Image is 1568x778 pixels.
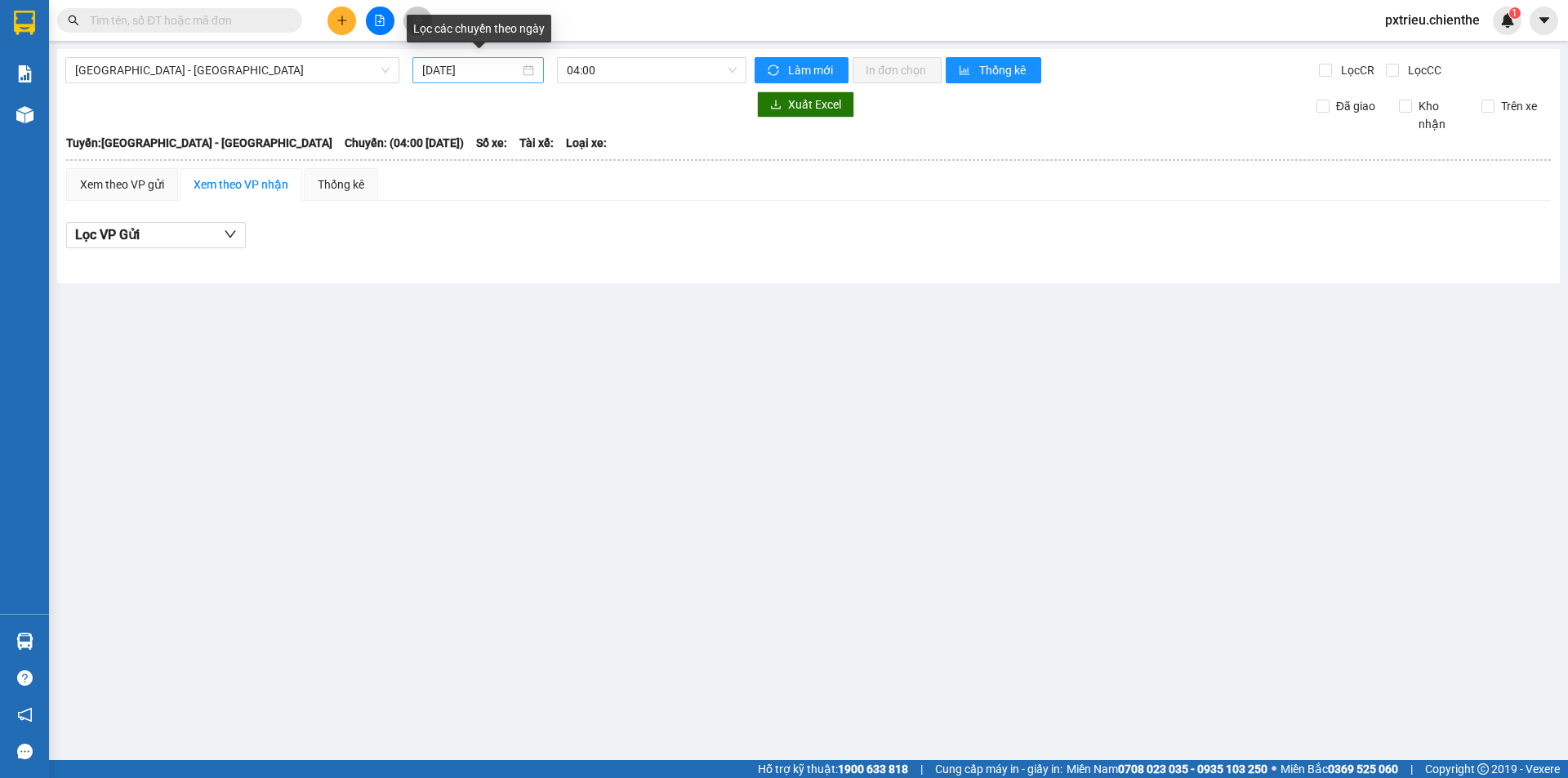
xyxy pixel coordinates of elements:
[1272,766,1276,772] span: ⚪️
[920,760,923,778] span: |
[366,7,394,35] button: file-add
[1118,762,1267,776] strong: 0708 023 035 - 0935 103 250
[422,61,519,79] input: 14/08/2025
[1512,7,1517,19] span: 1
[959,64,973,78] span: bar-chart
[327,7,356,35] button: plus
[979,61,1028,79] span: Thống kê
[68,15,79,26] span: search
[853,57,942,83] button: In đơn chọn
[566,134,607,152] span: Loại xe:
[336,15,348,26] span: plus
[194,176,288,193] div: Xem theo VP nhận
[1401,61,1444,79] span: Lọc CC
[17,670,33,686] span: question-circle
[1530,7,1558,35] button: caret-down
[567,58,737,82] span: 04:00
[66,136,332,149] b: Tuyến: [GEOGRAPHIC_DATA] - [GEOGRAPHIC_DATA]
[90,11,283,29] input: Tìm tên, số ĐT hoặc mã đơn
[224,228,237,241] span: down
[66,222,246,248] button: Lọc VP Gửi
[1281,760,1398,778] span: Miền Bắc
[16,65,33,82] img: solution-icon
[80,176,164,193] div: Xem theo VP gửi
[14,11,35,35] img: logo-vxr
[75,225,140,245] span: Lọc VP Gửi
[476,134,507,152] span: Số xe:
[1477,763,1489,775] span: copyright
[1412,97,1469,133] span: Kho nhận
[788,61,835,79] span: Làm mới
[1330,97,1382,115] span: Đã giao
[17,744,33,759] span: message
[1410,760,1413,778] span: |
[1372,10,1493,30] span: pxtrieu.chienthe
[75,58,390,82] span: Hồ Chí Minh - Bắc Ninh
[374,15,385,26] span: file-add
[838,762,908,776] strong: 1900 633 818
[1334,61,1377,79] span: Lọc CR
[519,134,554,152] span: Tài xế:
[403,7,432,35] button: aim
[345,134,464,152] span: Chuyến: (04:00 [DATE])
[1328,762,1398,776] strong: 0369 525 060
[757,91,854,118] button: downloadXuất Excel
[318,176,364,193] div: Thống kê
[1500,13,1515,28] img: icon-new-feature
[1537,13,1552,28] span: caret-down
[16,633,33,650] img: warehouse-icon
[755,57,849,83] button: syncLàm mới
[17,707,33,722] span: notification
[16,106,33,123] img: warehouse-icon
[768,64,782,78] span: sync
[758,760,908,778] span: Hỗ trợ kỹ thuật:
[407,15,551,42] div: Lọc các chuyến theo ngày
[946,57,1041,83] button: bar-chartThống kê
[1494,97,1543,115] span: Trên xe
[935,760,1062,778] span: Cung cấp máy in - giấy in:
[1067,760,1267,778] span: Miền Nam
[1509,7,1521,19] sup: 1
